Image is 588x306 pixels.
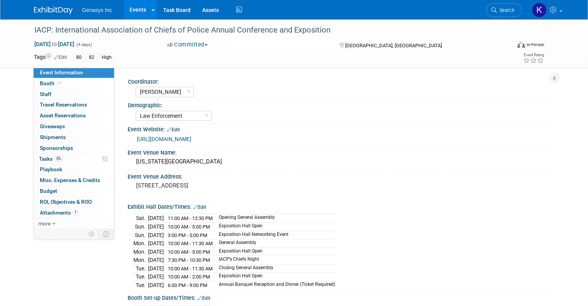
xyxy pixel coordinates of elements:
span: 0% [55,156,63,162]
a: Giveaways [34,121,114,132]
td: Tue. [133,281,148,289]
a: more [34,218,114,229]
span: [GEOGRAPHIC_DATA], [GEOGRAPHIC_DATA] [345,43,442,48]
span: more [38,220,51,227]
span: 10:00 AM - 11:30 AM [168,241,213,246]
td: Exposition Hall Networking Event [214,231,335,239]
span: 10:00 AM - 5:00 PM [168,224,210,230]
a: Edit [167,127,180,132]
div: Event Format [469,40,544,52]
td: Personalize Event Tab Strip [85,229,99,239]
a: ROI, Objectives & ROO [34,197,114,207]
a: Budget [34,186,114,196]
a: Edit [193,205,206,210]
div: Coordinator: [128,76,551,86]
div: Event Venue Address: [128,171,554,181]
span: Tasks [39,156,63,162]
span: Misc. Expenses & Credits [40,177,100,183]
span: Playbook [40,166,62,172]
span: 3:00 PM - 5:00 PM [168,232,207,238]
span: (4 days) [76,42,92,47]
td: Sun. [133,231,148,239]
span: Genasys Inc [82,7,112,13]
span: Travel Reservations [40,101,87,108]
span: 11:00 AM - 12:30 PM [168,215,213,221]
a: Travel Reservations [34,100,114,110]
div: Demographic: [128,100,551,109]
span: Booth [40,80,63,86]
td: [DATE] [148,273,164,281]
span: 10:00 AM - 2:00 PM [168,274,210,280]
a: [URL][DOMAIN_NAME] [137,136,191,142]
td: [DATE] [148,214,164,223]
span: to [51,41,58,47]
i: Booth reservation complete [58,81,62,85]
a: Event Information [34,67,114,78]
td: Mon. [133,248,148,256]
span: 10:00 AM - 11:30 AM [168,266,213,272]
a: Edit [54,55,67,60]
td: General Assembly [214,239,335,248]
a: Booth [34,78,114,89]
span: Asset Reservations [40,112,86,119]
img: Format-Inperson.png [517,41,525,48]
td: Sat. [133,214,148,223]
td: [DATE] [148,264,164,273]
img: ExhibitDay [34,7,73,14]
span: 1 [73,210,78,215]
td: Opening General Assembly [214,214,335,223]
td: Mon. [133,239,148,248]
td: Tue. [133,273,148,281]
td: Mon. [133,256,148,265]
td: Annual Banquet Reception and Dinner (Ticket Required) [214,281,335,289]
td: [DATE] [148,239,164,248]
td: [DATE] [148,231,164,239]
a: Asset Reservations [34,110,114,121]
td: Tue. [133,264,148,273]
span: Budget [40,188,57,194]
span: Sponsorships [40,145,73,151]
span: 6:00 PM - 9:00 PM [168,282,207,288]
a: Staff [34,89,114,100]
a: Sponsorships [34,143,114,153]
div: IACP: International Association of Chiefs of Police Annual Conference and Exposition [32,23,501,37]
div: Exhibit Hall Dates/Times: [128,201,554,211]
td: Sun. [133,222,148,231]
span: Giveaways [40,123,65,129]
td: Exposition Hall Open [214,248,335,256]
span: Attachments [40,210,78,216]
span: Search [497,7,515,13]
td: IACP’s Chiefs Night [214,256,335,265]
td: Exposition Hall Open [214,222,335,231]
div: High [99,53,114,62]
a: Edit [198,296,210,301]
span: Shipments [40,134,66,140]
div: Event Rating [523,53,544,57]
span: Staff [40,91,51,97]
td: Tags [34,53,67,62]
td: Exposition Hall Open [214,273,335,281]
a: Tasks0% [34,154,114,164]
div: Event Website: [128,124,554,134]
a: Attachments1 [34,208,114,218]
button: Committed [165,41,211,49]
div: 82 [87,53,97,62]
a: Misc. Expenses & Credits [34,175,114,186]
td: Toggle Event Tabs [99,229,114,239]
div: 80 [74,53,84,62]
span: ROI, Objectives & ROO [40,199,92,205]
span: 7:30 PM - 10:30 PM [168,257,210,263]
span: [DATE] [DATE] [34,41,75,48]
td: Closing General Assembly [214,264,335,273]
span: 10:00 AM - 5:00 PM [168,249,210,255]
td: [DATE] [148,248,164,256]
img: Kate Lawson [532,3,547,17]
div: Booth Set-up Dates/Times: [128,292,554,302]
a: Search [486,3,522,17]
div: In-Person [526,42,544,48]
a: Shipments [34,132,114,143]
td: [DATE] [148,222,164,231]
td: [DATE] [148,256,164,265]
td: [DATE] [148,281,164,289]
div: [US_STATE][GEOGRAPHIC_DATA] [133,156,548,168]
